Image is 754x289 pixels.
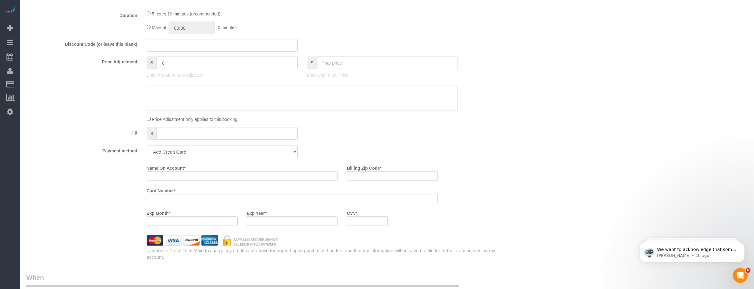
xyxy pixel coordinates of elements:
[22,57,142,65] label: Price Adjustment
[746,268,751,273] span: 6
[4,6,16,15] img: Automaid Logo
[307,72,458,78] p: Enter your Final Price
[347,208,357,216] label: CVV
[147,208,170,216] label: Exp Month
[218,25,237,30] span: 0 minutes
[733,268,748,283] iframe: Intercom live chat
[22,127,142,135] label: Tip
[630,229,754,272] iframe: Intercom notifications message
[142,247,503,261] div: I authorize Fresh Tech Maid to charge my credit card above for agreed upon purchases.
[22,39,142,47] label: Discount Code (or leave this blank)
[147,72,298,78] p: Enter the Amount to Adjust, or
[147,57,157,69] span: $
[22,146,142,154] label: Payment method
[147,185,176,194] label: Card Number
[22,10,142,19] label: Duration
[307,57,317,69] span: $
[147,248,495,260] span: I understand that my information will be saved to file for further transactions on my account.
[152,117,238,122] span: Price Adjustment only applies to this booking
[147,163,186,171] label: Name On Account
[152,25,166,30] span: Manual
[347,163,381,171] label: Billing Zip Code
[317,57,458,69] input: final price
[26,273,459,287] legend: When
[147,127,157,140] span: $
[247,208,267,216] label: Exp Year
[152,11,221,16] span: 5 hours 10 minutes (recommended)
[142,235,282,246] img: credit cards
